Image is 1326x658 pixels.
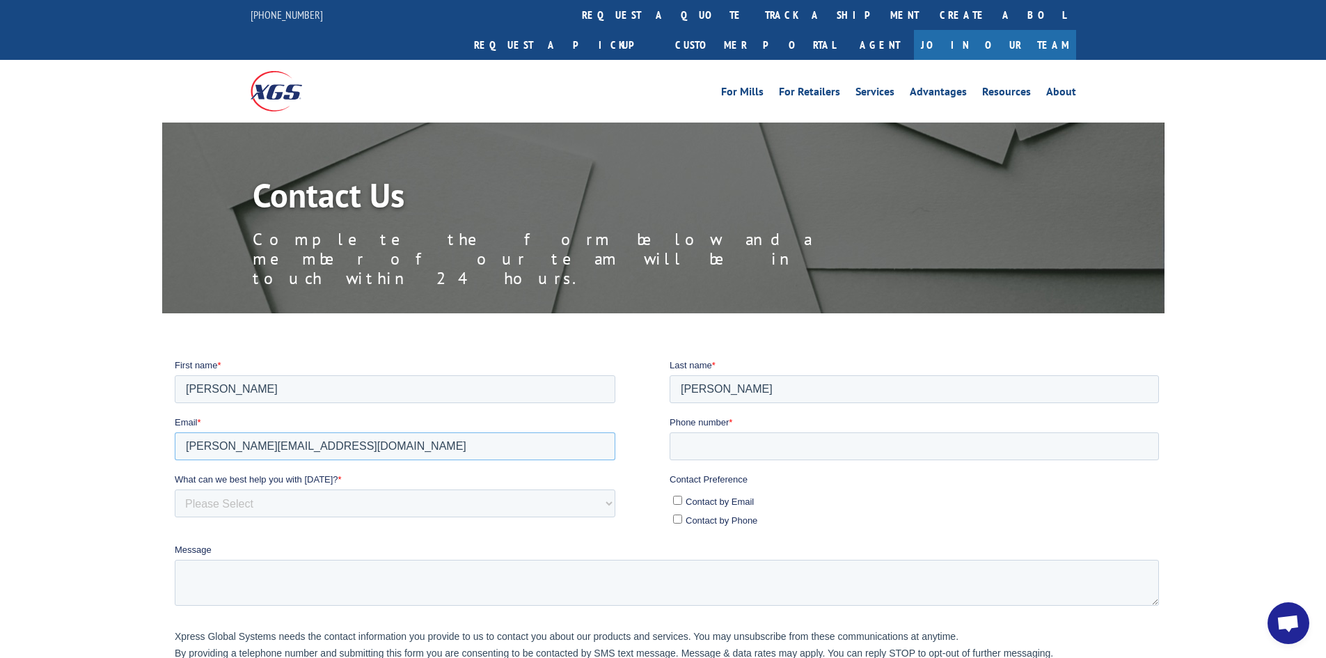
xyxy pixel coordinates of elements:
div: Open chat [1268,602,1309,644]
p: Complete the form below and a member of our team will be in touch within 24 hours. [253,230,879,288]
a: Join Our Team [914,30,1076,60]
a: About [1046,86,1076,102]
a: [PHONE_NUMBER] [251,8,323,22]
a: Agent [846,30,914,60]
a: Services [855,86,894,102]
a: Request a pickup [464,30,665,60]
a: For Retailers [779,86,840,102]
a: For Mills [721,86,764,102]
h1: Contact Us [253,178,879,219]
a: Resources [982,86,1031,102]
a: Advantages [910,86,967,102]
a: Customer Portal [665,30,846,60]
